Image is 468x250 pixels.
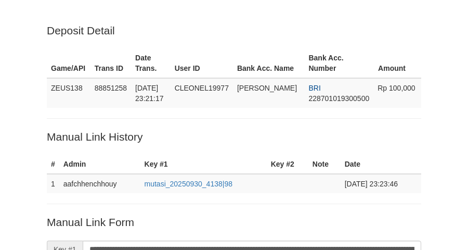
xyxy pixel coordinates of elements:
a: mutasi_20250930_4138|98 [145,180,232,188]
td: 88851258 [90,78,131,108]
th: Amount [373,48,421,78]
th: Date [341,155,421,174]
th: Bank Acc. Number [304,48,373,78]
td: aafchhenchhouy [59,174,140,193]
td: ZEUS138 [47,78,90,108]
th: Admin [59,155,140,174]
td: [DATE] 23:23:46 [341,174,421,193]
th: Date Trans. [131,48,171,78]
th: Game/API [47,48,90,78]
span: Copy 228701019300500 to clipboard [308,94,369,103]
th: # [47,155,59,174]
th: Key #2 [267,155,308,174]
p: Manual Link Form [47,215,421,230]
span: [DATE] 23:21:17 [135,84,164,103]
th: Note [308,155,341,174]
th: Bank Acc. Name [233,48,305,78]
span: BRI [308,84,320,92]
span: Rp 100,000 [378,84,415,92]
p: Manual Link History [47,129,421,144]
p: Deposit Detail [47,23,421,38]
span: [PERSON_NAME] [237,84,297,92]
td: 1 [47,174,59,193]
th: User ID [171,48,233,78]
th: Trans ID [90,48,131,78]
th: Key #1 [140,155,267,174]
span: CLEONEL19977 [175,84,229,92]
